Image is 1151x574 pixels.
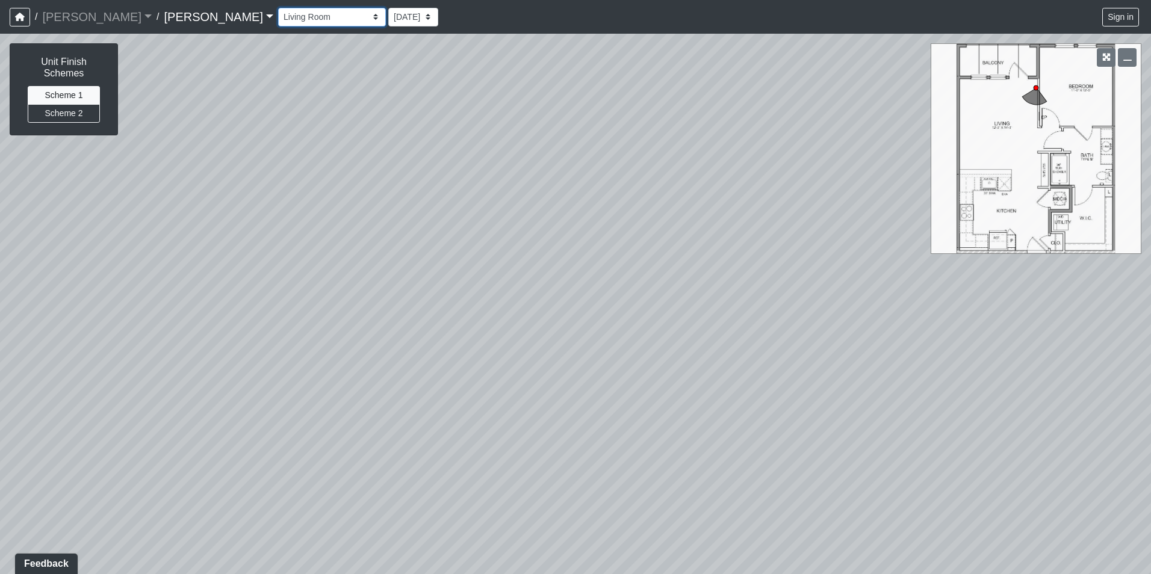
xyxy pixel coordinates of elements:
button: Scheme 2 [28,104,100,123]
a: [PERSON_NAME] [42,5,152,29]
h6: Unit Finish Schemes [22,56,105,79]
button: Sign in [1102,8,1139,26]
iframe: Ybug feedback widget [9,550,80,574]
a: [PERSON_NAME] [164,5,273,29]
button: Scheme 1 [28,86,100,105]
span: / [30,5,42,29]
span: / [152,5,164,29]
